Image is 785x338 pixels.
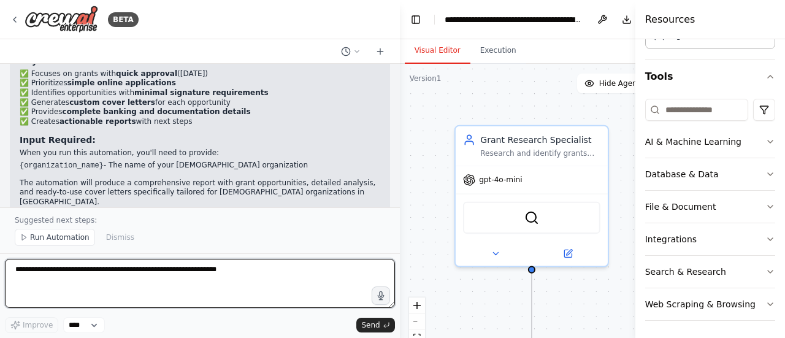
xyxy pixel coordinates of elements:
[108,12,139,27] div: BETA
[20,56,86,66] strong: Key Features:
[116,69,177,78] strong: quick approval
[480,134,600,146] div: Grant Research Specialist
[134,88,269,97] strong: minimal signature requirements
[645,158,775,190] button: Database & Data
[20,117,380,127] li: ✅ Creates with next steps
[100,229,140,246] button: Dismiss
[20,161,380,171] li: - The name of your [DEMOGRAPHIC_DATA] organization
[645,94,775,331] div: Tools
[372,286,390,305] button: Click to speak your automation idea
[63,107,251,116] strong: complete banking and documentation details
[410,74,442,83] div: Version 1
[15,229,95,246] button: Run Automation
[645,126,775,158] button: AI & Machine Learning
[20,148,380,158] p: When you run this automation, you'll need to provide:
[524,210,538,225] img: SerperDevTool
[645,288,775,320] button: Web Scraping & Browsing
[20,69,380,79] li: ✅ Focuses on grants with ([DATE])
[479,175,522,185] span: gpt-4o-mini
[480,148,600,158] div: Research and identify grants available to [DEMOGRAPHIC_DATA] organizations in [GEOGRAPHIC_DATA] f...
[20,98,380,108] li: ✅ Generates for each opportunity
[59,117,136,126] strong: actionable reports
[645,256,775,288] button: Search & Research
[361,320,380,330] span: Send
[23,320,53,330] span: Improve
[645,223,775,255] button: Integrations
[470,38,526,64] button: Execution
[409,313,425,329] button: zoom out
[407,11,424,28] button: Hide left sidebar
[20,179,380,207] p: The automation will produce a comprehensive report with grant opportunities, detailed analysis, a...
[106,232,134,242] span: Dismiss
[20,107,380,117] li: ✅ Provides
[69,98,155,107] strong: custom cover letters
[645,191,775,223] button: File & Document
[5,317,58,333] button: Improve
[20,161,104,170] code: {organization_name}
[20,135,96,145] strong: Input Required:
[20,79,380,88] li: ✅ Prioritizes
[405,38,470,64] button: Visual Editor
[599,79,644,88] span: Hide Agents
[445,13,583,26] nav: breadcrumb
[15,215,385,225] p: Suggested next steps:
[356,318,394,332] button: Send
[645,60,775,94] button: Tools
[533,246,603,261] button: Open in side panel
[336,44,366,59] button: Switch to previous chat
[577,74,651,93] button: Hide Agents
[25,6,98,33] img: Logo
[454,125,608,267] div: Grant Research SpecialistResearch and identify grants available to [DEMOGRAPHIC_DATA] organizatio...
[67,79,176,87] strong: simple online applications
[30,232,90,242] span: Run Automation
[20,88,380,98] li: ✅ Identifies opportunities with
[370,44,390,59] button: Start a new chat
[645,12,695,27] h4: Resources
[409,298,425,313] button: zoom in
